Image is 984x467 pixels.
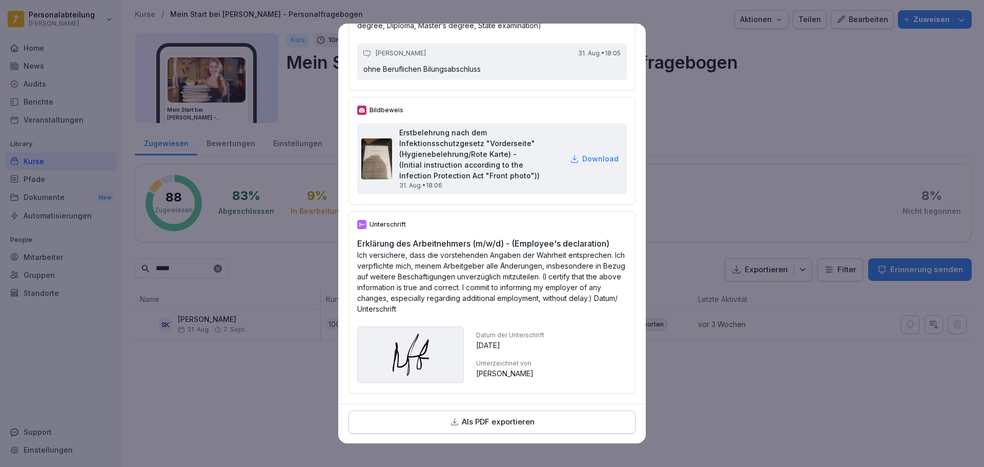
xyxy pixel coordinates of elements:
p: Unterschrift [370,220,406,229]
p: Unterzeichnet von [476,359,544,368]
p: Datum der Unterschrift [476,331,544,340]
p: ohne Beruflichen Bilungsabschluss [363,64,621,74]
p: Download [582,153,619,164]
p: 31. Aug. • 18:06 [399,181,563,190]
img: jc5g9fqpituye1fekbxq61q4.png [361,138,392,179]
h2: Erklärung des Arbeitnehmers (m/w/d) - (Employee's declaration) [357,237,627,250]
p: Ich versichere, dass die vorstehenden Angaben der Wahrheit entsprechen. Ich verpflichte mich, mei... [357,250,627,314]
button: Als PDF exportieren [348,411,635,434]
p: Als PDF exportieren [462,416,535,428]
h2: Erstbelehrung nach dem Infektionsschutzgesetz "Vorderseite" (Hygienebelehrung/Rote Karte) - (Init... [399,127,563,181]
p: [DATE] [476,340,544,351]
p: [PERSON_NAME] [476,368,544,379]
img: yqlkic7f4x496ze80ez1jdxk.svg [362,331,459,378]
p: Bildbeweis [370,106,403,115]
p: [PERSON_NAME] [376,49,426,58]
p: 31. Aug. • 18:05 [578,49,621,58]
